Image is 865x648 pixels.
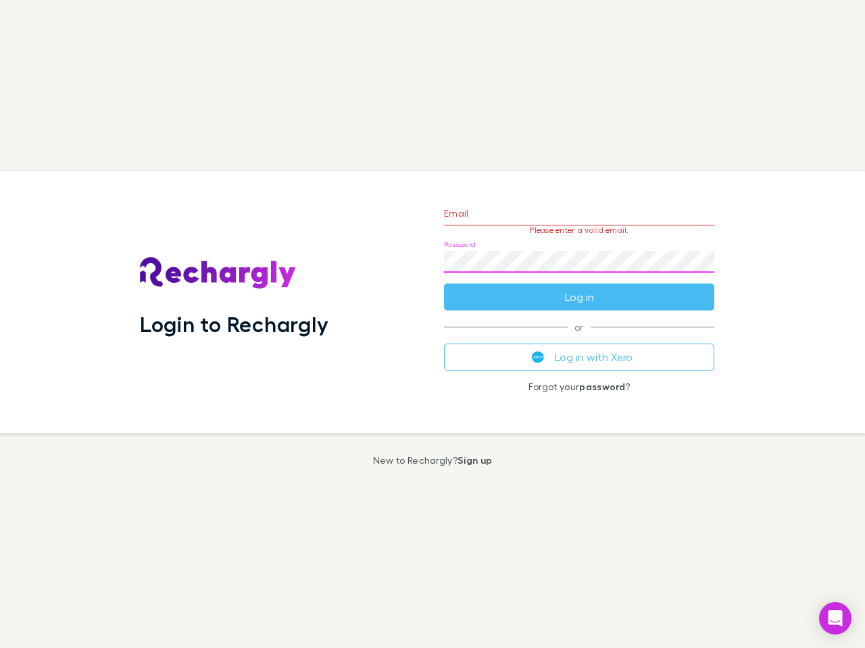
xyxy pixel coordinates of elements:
[819,602,851,634] div: Open Intercom Messenger
[140,257,297,290] img: Rechargly's Logo
[373,455,493,466] p: New to Rechargly?
[140,311,328,337] h1: Login to Rechargly
[444,283,714,310] button: Log in
[444,240,476,250] label: Password
[444,327,714,327] span: or
[579,381,625,392] a: password
[444,381,714,392] p: Forgot your ?
[444,225,714,235] p: Please enter a valid email.
[532,351,544,363] img: Xero's logo
[444,344,714,371] button: Log in with Xero
[458,454,492,466] a: Sign up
